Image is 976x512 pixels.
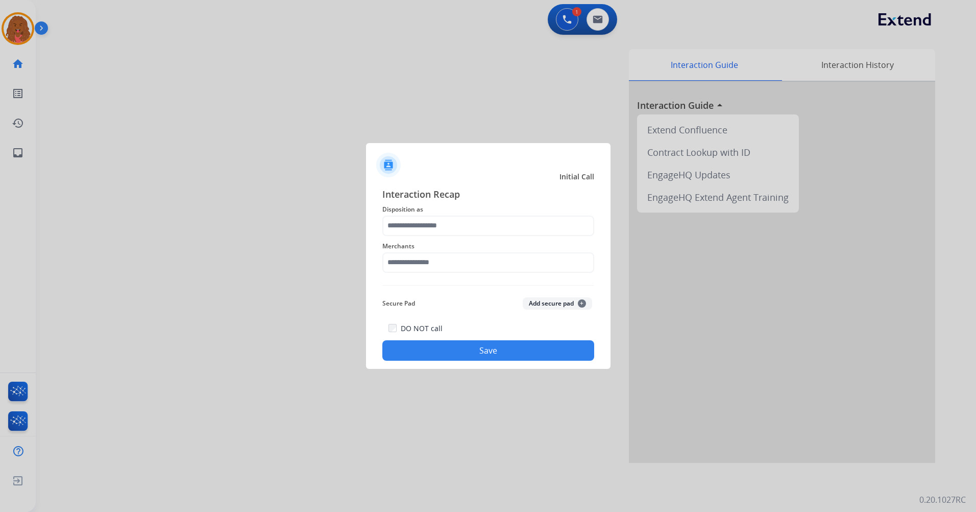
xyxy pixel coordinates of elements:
button: Save [382,340,594,361]
button: Add secure pad+ [523,297,592,310]
img: contactIcon [376,153,401,177]
p: 0.20.1027RC [919,494,966,506]
span: Disposition as [382,203,594,216]
span: Secure Pad [382,297,415,310]
label: DO NOT call [401,323,443,334]
span: Merchants [382,240,594,252]
span: Initial Call [559,172,594,182]
span: Interaction Recap [382,187,594,203]
span: + [578,299,586,308]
